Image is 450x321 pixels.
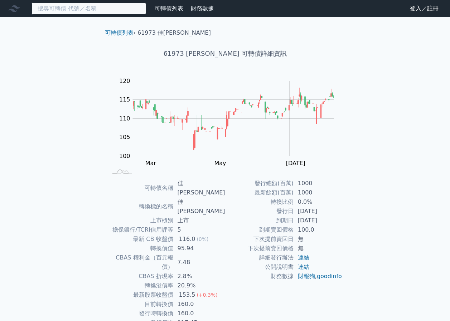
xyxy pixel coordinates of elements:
[298,263,309,270] a: 連結
[173,272,225,281] td: 2.8%
[173,300,225,309] td: 160.0
[108,197,173,216] td: 轉換標的名稱
[108,309,173,318] td: 發行時轉換價
[145,160,156,167] tspan: Mar
[155,5,183,12] a: 可轉債列表
[173,281,225,290] td: 20.9%
[108,225,173,234] td: 擔保銀行/TCRI信用評等
[108,179,173,197] td: 可轉債名稱
[225,244,294,253] td: 下次提前賣回價格
[178,234,197,244] div: 116.0
[317,273,342,280] a: goodinfo
[191,5,214,12] a: 財務數據
[173,244,225,253] td: 95.94
[108,244,173,253] td: 轉換價值
[108,234,173,244] td: 最新 CB 收盤價
[173,309,225,318] td: 160.0
[108,281,173,290] td: 轉換溢價率
[294,188,343,197] td: 1000
[197,236,208,242] span: (0%)
[105,29,134,36] a: 可轉債列表
[173,216,225,225] td: 上市
[298,254,309,261] a: 連結
[294,225,343,234] td: 100.0
[225,262,294,272] td: 公開說明書
[197,292,217,298] span: (+0.3%)
[214,160,226,167] tspan: May
[294,207,343,216] td: [DATE]
[294,244,343,253] td: 無
[116,78,345,167] g: Chart
[294,216,343,225] td: [DATE]
[298,273,315,280] a: 財報狗
[119,134,130,140] tspan: 105
[178,290,197,300] div: 153.5
[225,207,294,216] td: 發行日
[173,197,225,216] td: 佳[PERSON_NAME]
[225,234,294,244] td: 下次提前賣回日
[225,216,294,225] td: 到期日
[225,179,294,188] td: 發行總額(百萬)
[119,78,130,84] tspan: 120
[108,290,173,300] td: 最新股票收盤價
[225,225,294,234] td: 到期賣回價格
[99,49,351,59] h1: 61973 [PERSON_NAME] 可轉債詳細資訊
[119,153,130,159] tspan: 100
[225,188,294,197] td: 最新餘額(百萬)
[225,253,294,262] td: 詳細發行辦法
[225,197,294,207] td: 轉換比例
[108,300,173,309] td: 目前轉換價
[108,253,173,272] td: CBAS 權利金（百元報價）
[32,3,146,15] input: 搜尋可轉債 代號／名稱
[404,3,444,14] a: 登入／註冊
[173,179,225,197] td: 佳[PERSON_NAME]
[225,272,294,281] td: 財務數據
[286,160,305,167] tspan: [DATE]
[137,29,211,37] li: 61973 佳[PERSON_NAME]
[294,272,343,281] td: ,
[108,272,173,281] td: CBAS 折現率
[173,253,225,272] td: 7.48
[294,179,343,188] td: 1000
[173,225,225,234] td: 5
[119,115,130,122] tspan: 110
[294,197,343,207] td: 0.0%
[294,234,343,244] td: 無
[108,216,173,225] td: 上市櫃別
[105,29,136,37] li: ›
[119,96,130,103] tspan: 115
